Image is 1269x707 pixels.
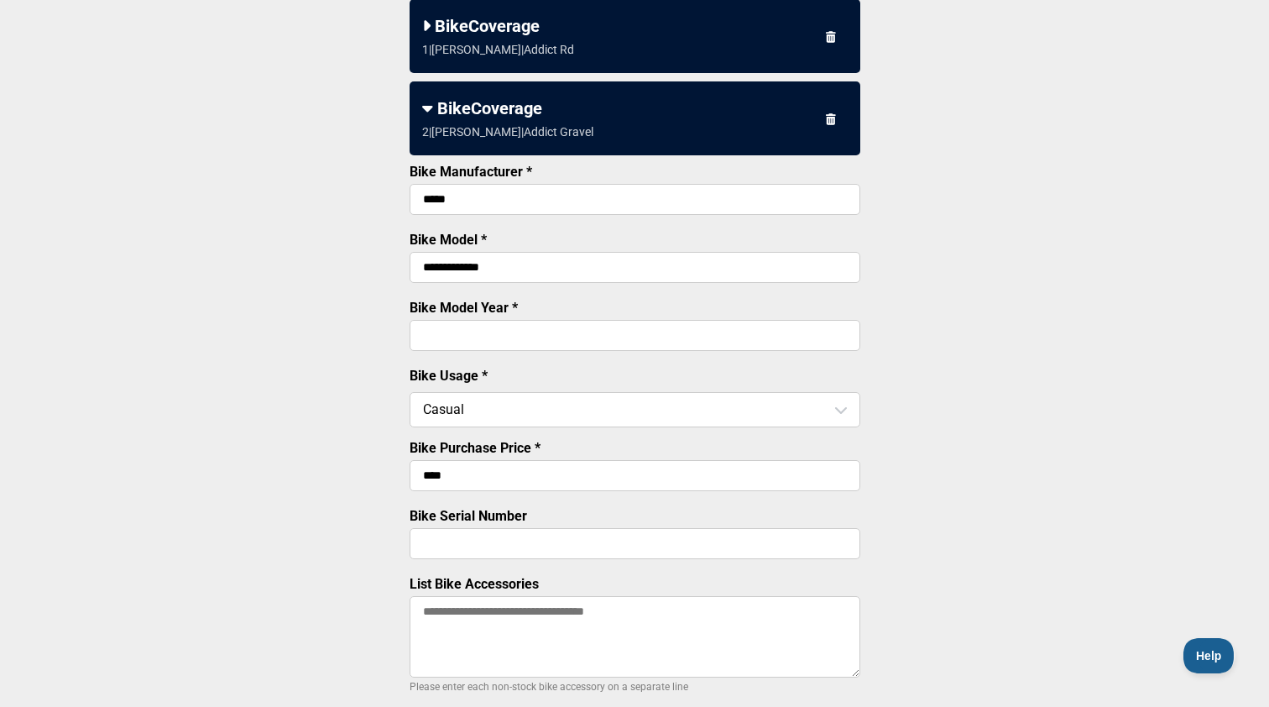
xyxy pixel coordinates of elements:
p: Please enter each non-stock bike accessory on a separate line [410,677,860,697]
div: 2 | [PERSON_NAME] | Addict Gravel [422,125,593,139]
label: Bike Serial Number [410,508,527,524]
label: Bike Purchase Price * [410,440,540,456]
label: Bike Manufacturer * [410,164,532,180]
div: BikeCoverage [422,98,848,118]
iframe: Toggle Customer Support [1183,638,1235,673]
label: Bike Usage * [410,368,488,384]
label: Bike Model * [410,232,487,248]
label: Bike Model Year * [410,300,518,316]
div: 1 | [PERSON_NAME] | Addict Rd [422,43,574,56]
div: BikeCoverage [422,16,848,36]
label: List Bike Accessories [410,576,539,592]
